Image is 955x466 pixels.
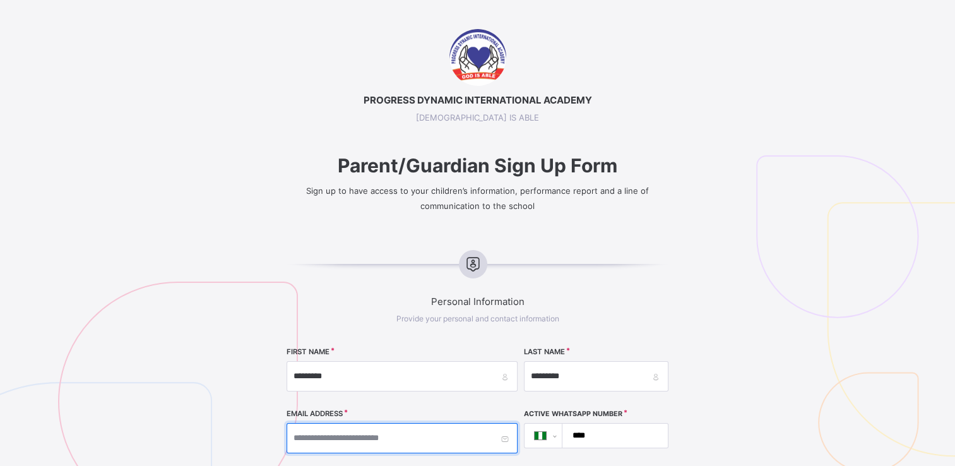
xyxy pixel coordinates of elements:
[306,186,649,211] span: Sign up to have access to your children’s information, performance report and a line of communica...
[239,154,716,177] span: Parent/Guardian Sign Up Form
[287,409,343,418] label: EMAIL ADDRESS
[524,410,622,418] label: Active WhatsApp Number
[239,296,716,308] span: Personal Information
[239,94,716,106] span: PROGRESS DYNAMIC INTERNATIONAL ACADEMY
[239,112,716,122] span: [DEMOGRAPHIC_DATA] IS ABLE
[396,314,559,323] span: Provide your personal and contact information
[524,347,565,356] label: LAST NAME
[287,347,329,356] label: FIRST NAME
